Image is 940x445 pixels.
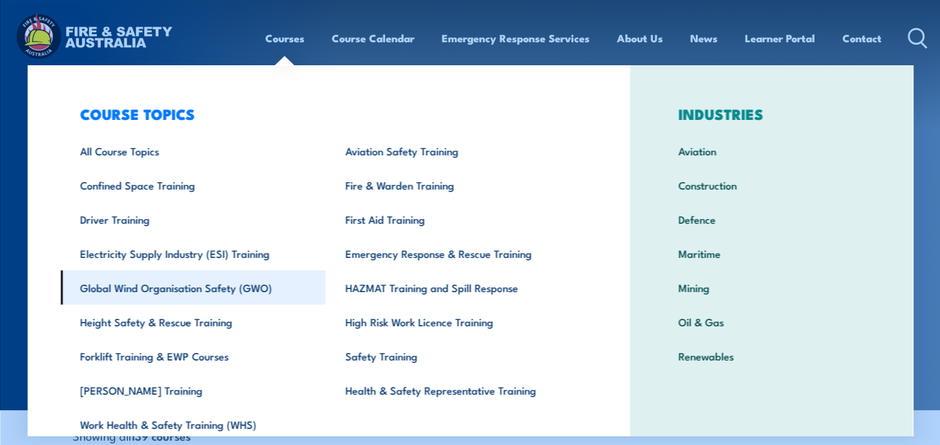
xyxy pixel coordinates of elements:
[60,134,326,168] a: All Course Topics
[326,168,591,202] a: Fire & Warden Training
[659,202,884,236] a: Defence
[659,270,884,305] a: Mining
[326,373,591,407] a: Health & Safety Representative Training
[659,168,884,202] a: Construction
[60,373,326,407] a: [PERSON_NAME] Training
[326,202,591,236] a: First Aid Training
[659,134,884,168] a: Aviation
[60,305,326,339] a: Height Safety & Rescue Training
[326,134,591,168] a: Aviation Safety Training
[326,339,591,373] a: Safety Training
[73,429,191,442] span: Showing all
[326,270,591,305] a: HAZMAT Training and Spill Response
[659,236,884,270] a: Maritime
[659,305,884,339] a: Oil & Gas
[690,22,718,55] a: News
[326,236,591,270] a: Emergency Response & Rescue Training
[442,22,590,55] a: Emergency Response Services
[659,105,884,122] h3: INDUSTRIES
[617,22,663,55] a: About Us
[745,22,815,55] a: Learner Portal
[842,22,882,55] a: Contact
[332,22,414,55] a: Course Calendar
[60,270,326,305] a: Global Wind Organisation Safety (GWO)
[60,202,326,236] a: Driver Training
[60,105,591,122] h3: COURSE TOPICS
[265,22,304,55] a: Courses
[326,305,591,339] a: High Risk Work Licence Training
[659,339,884,373] a: Renewables
[60,236,326,270] a: Electricity Supply Industry (ESI) Training
[60,407,326,441] a: Work Health & Safety Training (WHS)
[60,339,326,373] a: Forklift Training & EWP Courses
[60,168,326,202] a: Confined Space Training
